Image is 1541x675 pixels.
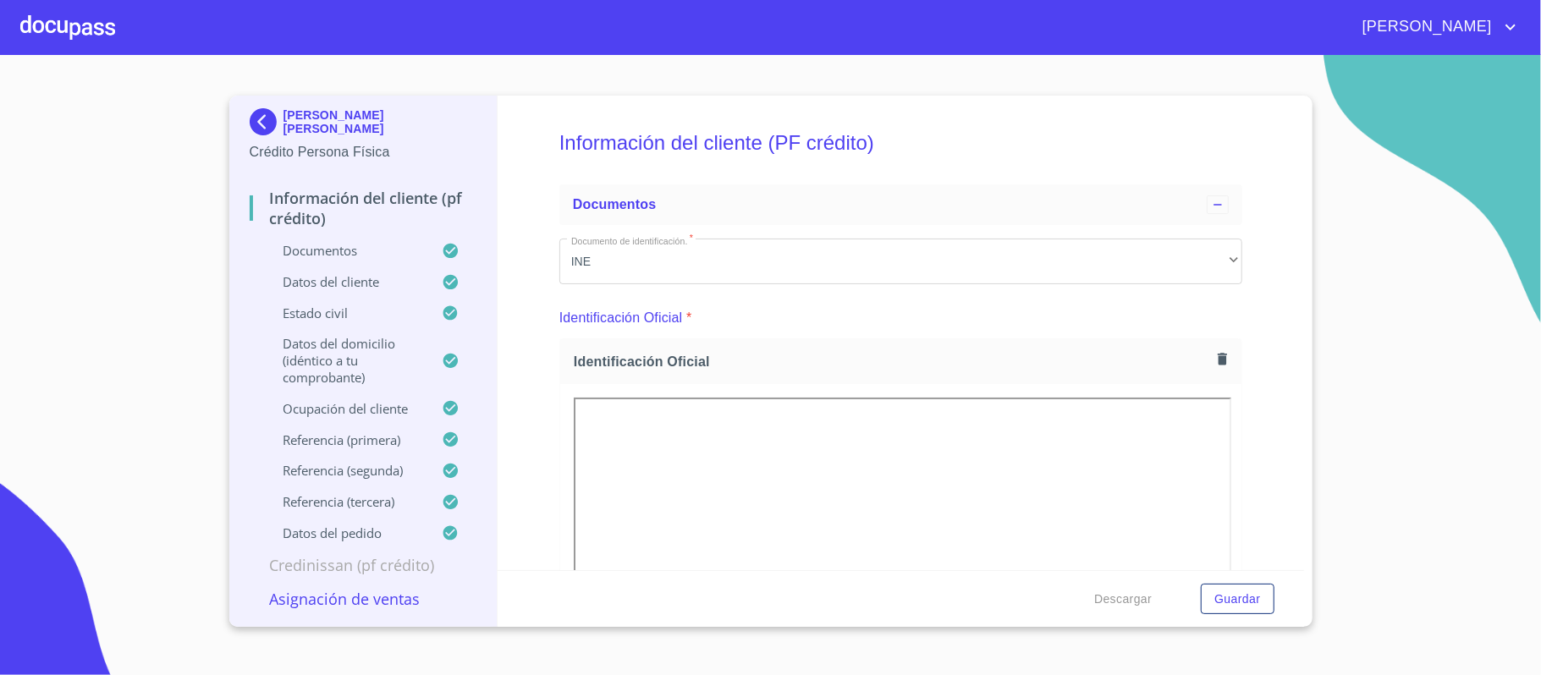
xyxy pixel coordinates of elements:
[250,305,443,321] p: Estado Civil
[250,188,477,228] p: Información del cliente (PF crédito)
[250,242,443,259] p: Documentos
[559,108,1242,178] h5: Información del cliente (PF crédito)
[250,142,477,162] p: Crédito Persona Física
[250,524,443,541] p: Datos del pedido
[1094,589,1152,610] span: Descargar
[559,308,683,328] p: Identificación Oficial
[1350,14,1500,41] span: [PERSON_NAME]
[574,353,1212,370] span: Identificación Oficial
[250,400,443,417] p: Ocupación del Cliente
[1201,584,1274,615] button: Guardar
[250,493,443,510] p: Referencia (tercera)
[573,197,656,211] span: Documentos
[559,239,1242,284] div: INE
[250,108,477,142] div: [PERSON_NAME] [PERSON_NAME]
[1214,589,1260,610] span: Guardar
[250,108,283,135] img: Docupass spot blue
[250,335,443,386] p: Datos del domicilio (idéntico a tu comprobante)
[1350,14,1521,41] button: account of current user
[250,555,477,575] p: Credinissan (PF crédito)
[250,273,443,290] p: Datos del cliente
[1087,584,1159,615] button: Descargar
[250,431,443,448] p: Referencia (primera)
[559,184,1242,225] div: Documentos
[283,108,477,135] p: [PERSON_NAME] [PERSON_NAME]
[250,462,443,479] p: Referencia (segunda)
[250,589,477,609] p: Asignación de Ventas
